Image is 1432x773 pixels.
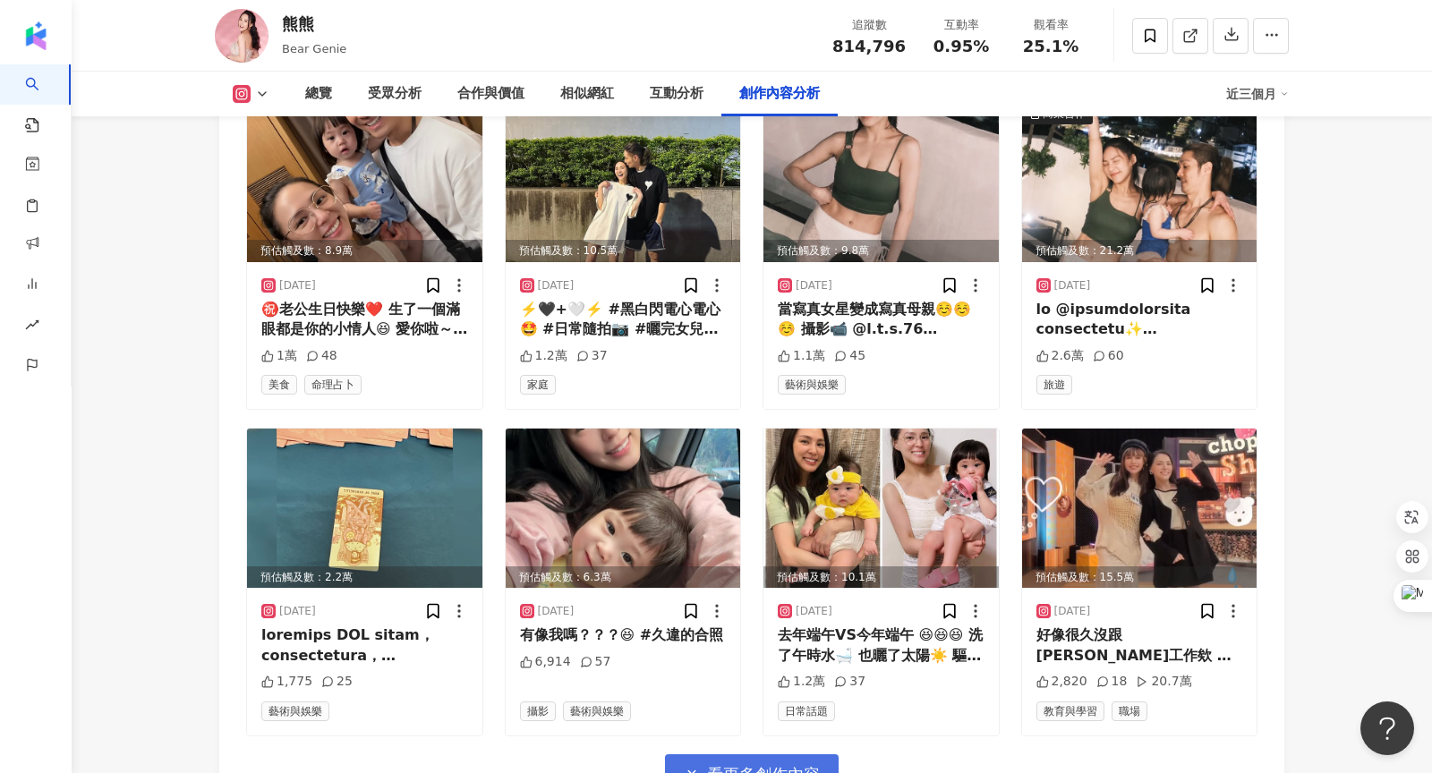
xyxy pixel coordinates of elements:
img: post-image [763,103,999,262]
img: post-image [1022,103,1257,262]
div: 預估觸及數：9.8萬 [763,240,999,262]
div: [DATE] [796,278,832,293]
div: 1.2萬 [520,347,567,365]
div: 互動率 [927,16,995,34]
div: 2.6萬 [1036,347,1084,365]
iframe: Help Scout Beacon - Open [1360,701,1414,755]
div: 創作內容分析 [739,83,820,105]
img: post-image [1022,429,1257,588]
div: post-image商業合作預估觸及數：21.2萬 [1022,103,1257,262]
a: search [25,64,61,134]
div: 近三個月 [1226,80,1289,108]
div: 互動分析 [650,83,703,105]
span: 攝影 [520,701,556,721]
div: [DATE] [538,604,575,619]
div: 好像很久沒跟[PERSON_NAME]工作欸 #薄臉皮組朋友 🌟 [1036,625,1243,666]
span: 藝術與娛樂 [778,375,846,395]
img: logo icon [21,21,50,50]
div: 1,775 [261,673,312,691]
div: 預估觸及數：6.3萬 [506,566,741,589]
div: 有像我嗎？？？😆 #久違的合照 [520,625,727,645]
img: post-image [506,429,741,588]
span: rise [25,307,39,347]
div: 預估觸及數：10.1萬 [763,566,999,589]
img: KOL Avatar [215,9,268,63]
div: 觀看率 [1017,16,1085,34]
img: post-image [247,429,482,588]
div: 60 [1093,347,1124,365]
div: [DATE] [279,604,316,619]
div: 預估觸及數：21.2萬 [1022,240,1257,262]
div: [DATE] [279,278,316,293]
div: [DATE] [1054,604,1091,619]
div: [DATE] [796,604,832,619]
div: 熊熊 [282,13,346,35]
div: post-image預估觸及數：8.9萬 [247,103,482,262]
img: post-image [506,103,741,262]
div: 相似網紅 [560,83,614,105]
div: loremips DOL sitam，consectetura，elitseddo，eiusmodtemp👏 incidi～ 8.utlaboreet，doloremag，aliq～ enima... [261,625,468,666]
div: 合作與價值 [457,83,524,105]
div: post-image預估觸及數：10.1萬 [763,429,999,588]
span: 命理占卜 [304,375,362,395]
img: post-image [247,103,482,262]
div: 總覽 [305,83,332,105]
span: 0.95% [933,38,989,55]
div: 57 [580,653,611,671]
span: 25.1% [1023,38,1078,55]
div: 25 [321,673,353,691]
div: 當寫真女星變成寫真母親☺️☺️☺️ 攝影📹 @l.t.s.76 @[PERSON_NAME].photograph_ #需要生活紀錄拍照歡迎找他 [778,300,984,340]
div: [DATE] [538,278,575,293]
div: 2,820 [1036,673,1087,691]
span: 教育與學習 [1036,701,1104,721]
div: ㊗️老公生日快樂❤️ 生了一個滿眼都是你的小情人😆 愛你啦～😘 #巨蟹月 #生日快樂🎂 [261,300,468,340]
div: post-image預估觸及數：10.5萬 [506,103,741,262]
div: 受眾分析 [368,83,422,105]
span: 家庭 [520,375,556,395]
span: 814,796 [832,37,906,55]
div: 去年端午VS今年端午 😆😆😆 洗了午時水🛁 也曬了太陽☀️ 驅邪保平安，健康就是福🙏 #遲來的端午節快樂🐲 🤪 [778,625,984,666]
span: 職場 [1112,701,1147,721]
div: 6,914 [520,653,571,671]
div: 37 [576,347,608,365]
div: [DATE] [1054,278,1091,293]
div: 18 [1096,673,1128,691]
div: lo @ipsumdolorsita consectetu✨ @adipisc.elits.doeius temporin（ut、la、et🛥️）dolorem～aliquae，adminim😆... [1036,300,1243,340]
span: 日常話題 [778,701,835,721]
div: 48 [306,347,337,365]
div: post-image預估觸及數：9.8萬 [763,103,999,262]
div: 20.7萬 [1136,673,1191,691]
div: 37 [834,673,865,691]
div: ⚡️🖤+🤍⚡️ #黑白閃電心電心🤩 #日常隨拍📷 #曬完女兒曬老公 謝謝 @lingin1209 @sunone1.official #愛要及時 #我的太陽就是我老公☀️ [520,300,727,340]
div: 預估觸及數：8.9萬 [247,240,482,262]
div: post-image預估觸及數：6.3萬 [506,429,741,588]
span: 藝術與娛樂 [261,701,329,721]
div: 預估觸及數：10.5萬 [506,240,741,262]
span: 旅遊 [1036,375,1072,395]
div: 預估觸及數：2.2萬 [247,566,482,589]
div: 45 [834,347,865,365]
span: 美食 [261,375,297,395]
div: 1.1萬 [778,347,825,365]
span: 藝術與娛樂 [563,701,631,721]
div: 1.2萬 [778,673,825,691]
div: post-image預估觸及數：15.5萬 [1022,429,1257,588]
div: 追蹤數 [832,16,906,34]
span: Bear Genie [282,42,346,55]
img: post-image [763,429,999,588]
div: 1萬 [261,347,297,365]
div: post-image預估觸及數：2.2萬 [247,429,482,588]
div: 預估觸及數：15.5萬 [1022,566,1257,589]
